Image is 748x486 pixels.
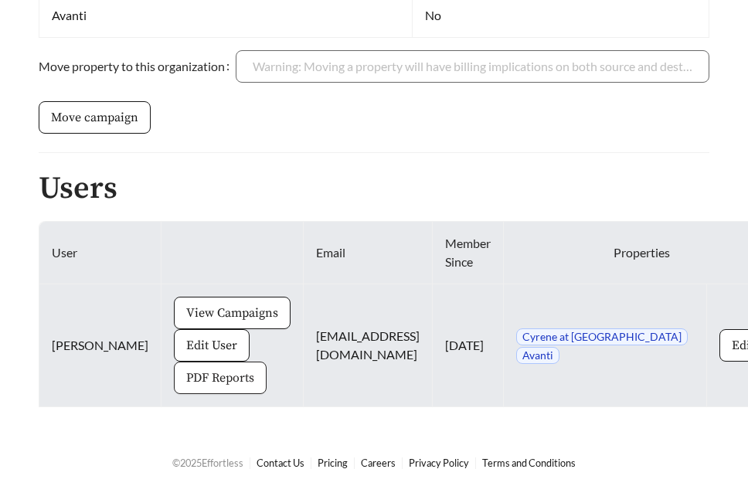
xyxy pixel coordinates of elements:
[409,457,469,469] a: Privacy Policy
[39,222,161,284] th: User
[39,284,161,407] td: [PERSON_NAME]
[361,457,396,469] a: Careers
[186,304,278,322] span: View Campaigns
[257,457,304,469] a: Contact Us
[39,50,236,83] label: Move property to this organization
[433,284,504,407] td: [DATE]
[304,222,433,284] th: Email
[318,457,348,469] a: Pricing
[253,51,692,82] input: Move property to this organization
[174,362,267,394] button: PDF Reports
[304,284,433,407] td: [EMAIL_ADDRESS][DOMAIN_NAME]
[39,101,151,134] button: Move campaign
[174,297,291,329] button: View Campaigns
[516,347,559,364] span: Avanti
[186,369,254,387] span: PDF Reports
[186,336,237,355] span: Edit User
[516,328,688,345] span: Cyrene at [GEOGRAPHIC_DATA]
[172,457,243,469] span: © 2025 Effortless
[482,457,576,469] a: Terms and Conditions
[51,108,138,127] span: Move campaign
[174,337,250,352] a: Edit User
[174,329,250,362] button: Edit User
[39,172,709,206] h2: Users
[433,222,504,284] th: Member Since
[174,304,291,319] a: View Campaigns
